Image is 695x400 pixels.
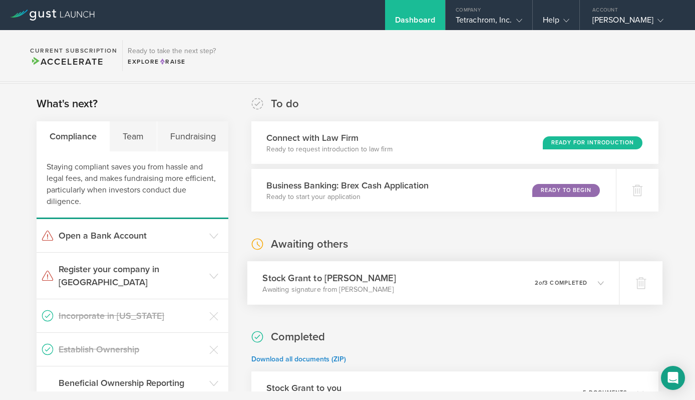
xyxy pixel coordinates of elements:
div: Fundraising [157,121,228,151]
p: Ready to request introduction to law firm [266,144,393,154]
h3: Stock Grant to you [266,381,341,394]
div: Ready to Begin [532,184,600,197]
h3: Register your company in [GEOGRAPHIC_DATA] [59,263,204,289]
div: Ready for Introduction [543,136,642,149]
h2: To do [271,97,299,111]
h3: Beneficial Ownership Reporting [59,376,204,389]
div: Tetrachrom, Inc. [456,15,522,30]
h3: Ready to take the next step? [128,48,216,55]
p: Awaiting signature from [PERSON_NAME] [263,285,396,295]
p: Ready to start your application [266,192,429,202]
h2: Current Subscription [30,48,117,54]
h3: Business Banking: Brex Cash Application [266,179,429,192]
span: Raise [159,58,186,65]
div: Dashboard [395,15,435,30]
div: Team [110,121,157,151]
h3: Incorporate in [US_STATE] [59,309,204,322]
h3: Open a Bank Account [59,229,204,242]
div: Staying compliant saves you from hassle and legal fees, and makes fundraising more efficient, par... [37,151,228,219]
div: Ready to take the next step?ExploreRaise [122,40,221,71]
p: 2 3 completed [535,280,587,286]
p: 5 documents [583,390,627,395]
h2: Awaiting others [271,237,348,252]
div: Connect with Law FirmReady to request introduction to law firmReady for Introduction [251,121,658,164]
span: Accelerate [30,56,103,67]
div: Compliance [37,121,110,151]
h3: Establish Ownership [59,343,204,356]
div: [PERSON_NAME] [592,15,677,30]
h3: Stock Grant to [PERSON_NAME] [263,271,396,285]
em: of [539,280,544,286]
a: Download all documents (ZIP) [251,355,346,363]
h3: Connect with Law Firm [266,131,393,144]
div: Explore [128,57,216,66]
div: Business Banking: Brex Cash ApplicationReady to start your applicationReady to Begin [251,169,616,212]
h2: What's next? [37,97,98,111]
h2: Completed [271,330,325,344]
div: Open Intercom Messenger [661,366,685,390]
div: Help [543,15,569,30]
